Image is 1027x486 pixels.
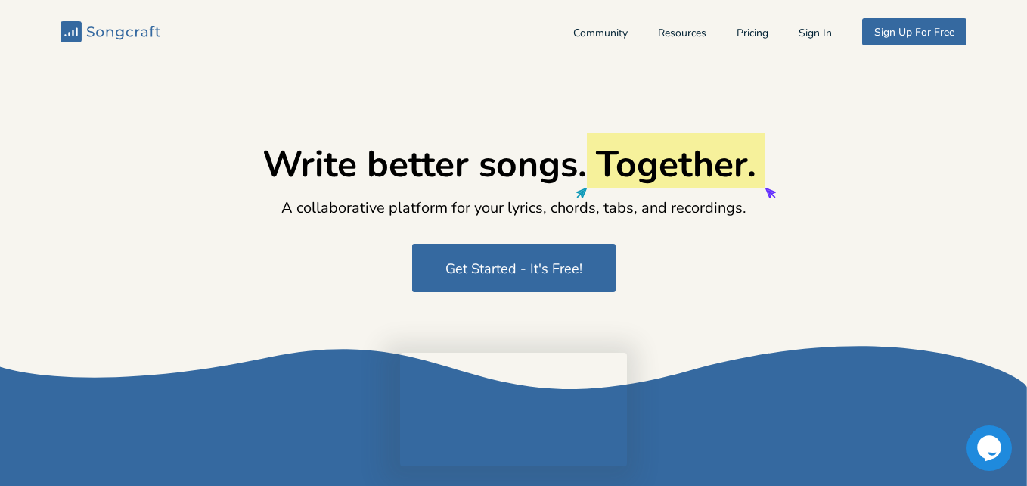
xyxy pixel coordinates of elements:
[658,28,706,41] a: Resources
[281,197,746,220] h2: A collaborative platform for your lyrics, chords, tabs, and recordings.
[573,28,628,41] a: Community
[412,244,616,292] button: Get Started - It's Free!
[596,139,756,189] span: Together.
[862,18,966,45] button: Sign Up For Free
[737,28,768,41] a: Pricing
[799,28,832,41] button: Sign In
[262,142,765,188] h1: Write better songs.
